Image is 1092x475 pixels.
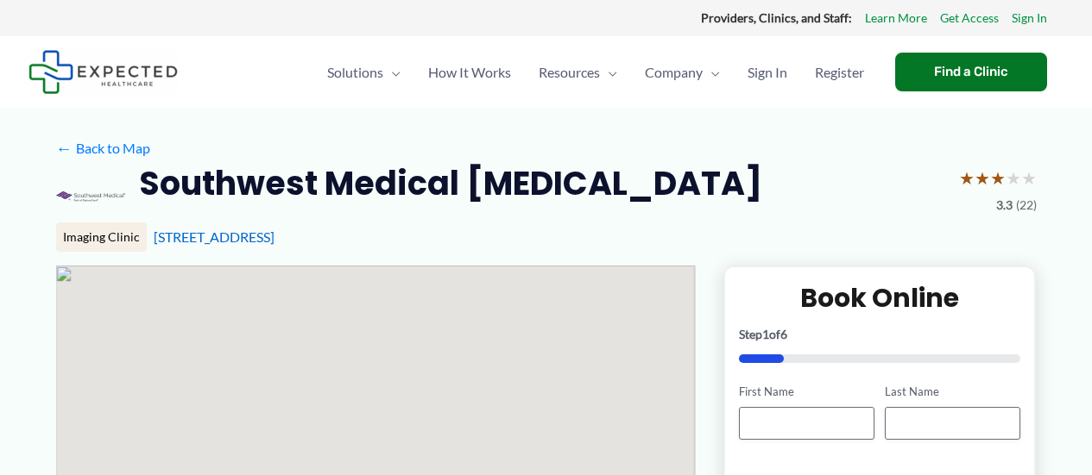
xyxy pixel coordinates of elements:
[801,42,878,103] a: Register
[56,222,147,252] div: Imaging Clinic
[1016,194,1037,216] span: (22)
[885,384,1020,400] label: Last Name
[313,42,878,103] nav: Primary Site Navigation
[139,162,762,204] h2: Southwest Medical [MEDICAL_DATA]
[631,42,734,103] a: CompanyMenu Toggle
[748,42,787,103] span: Sign In
[327,42,383,103] span: Solutions
[313,42,414,103] a: SolutionsMenu Toggle
[739,281,1021,315] h2: Book Online
[1012,7,1047,29] a: Sign In
[959,162,975,194] span: ★
[975,162,990,194] span: ★
[428,42,511,103] span: How It Works
[895,53,1047,91] a: Find a Clinic
[990,162,1006,194] span: ★
[28,50,178,94] img: Expected Healthcare Logo - side, dark font, small
[414,42,525,103] a: How It Works
[739,328,1021,341] p: Step of
[1006,162,1021,194] span: ★
[996,194,1013,216] span: 3.3
[940,7,999,29] a: Get Access
[762,327,769,341] span: 1
[865,7,927,29] a: Learn More
[56,135,150,161] a: ←Back to Map
[600,42,617,103] span: Menu Toggle
[701,10,852,25] strong: Providers, Clinics, and Staff:
[56,140,73,156] span: ←
[734,42,801,103] a: Sign In
[739,384,874,400] label: First Name
[815,42,864,103] span: Register
[1021,162,1037,194] span: ★
[154,228,275,245] a: [STREET_ADDRESS]
[525,42,631,103] a: ResourcesMenu Toggle
[780,327,787,341] span: 6
[703,42,720,103] span: Menu Toggle
[383,42,401,103] span: Menu Toggle
[539,42,600,103] span: Resources
[645,42,703,103] span: Company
